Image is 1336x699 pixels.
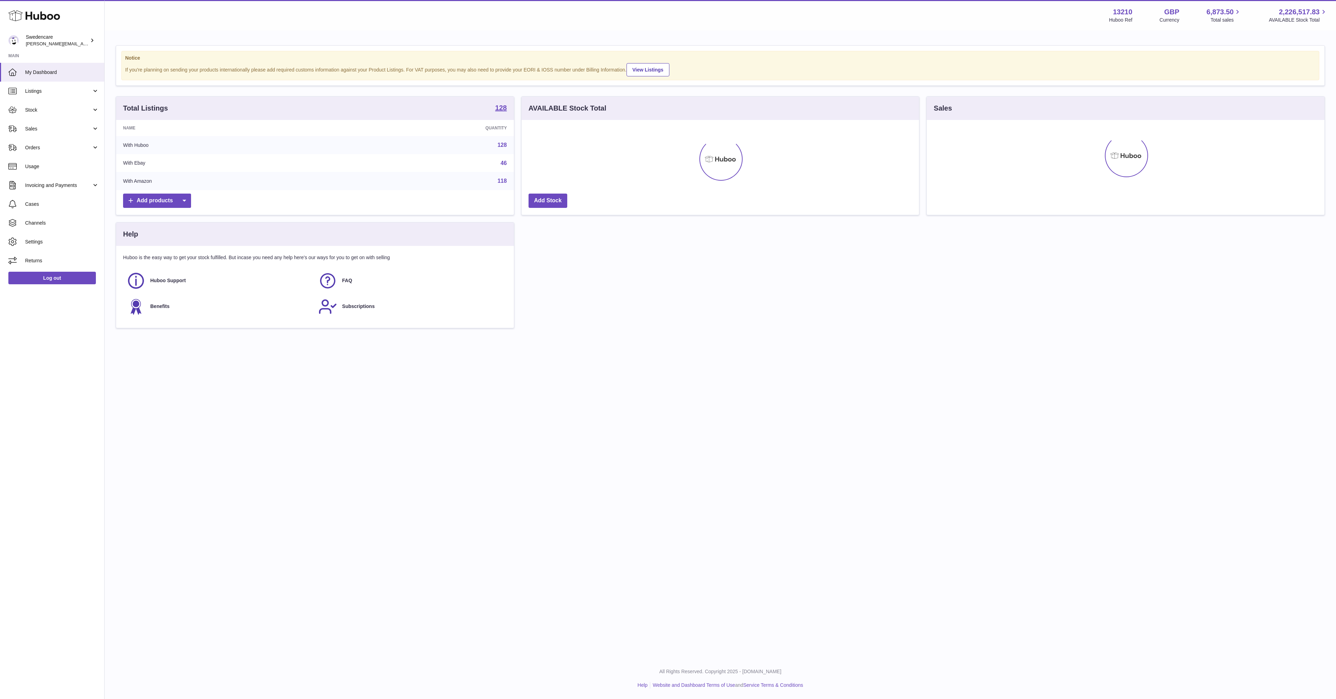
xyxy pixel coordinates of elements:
span: Settings [25,239,99,245]
img: daniel.corbridge@swedencare.co.uk [8,35,19,46]
a: Benefits [127,297,311,316]
a: 118 [498,178,507,184]
th: Name [116,120,334,136]
a: Subscriptions [318,297,503,316]
strong: Notice [125,55,1315,61]
span: Returns [25,257,99,264]
span: Cases [25,201,99,208]
p: Huboo is the easy way to get your stock fulfilled. But incase you need any help here's our ways f... [123,254,507,261]
a: Help [638,682,648,688]
span: Orders [25,144,92,151]
span: Listings [25,88,92,95]
h3: Sales [934,104,952,113]
span: 2,226,517.83 [1279,7,1320,17]
td: With Huboo [116,136,334,154]
th: Quantity [334,120,514,136]
span: 6,873.50 [1207,7,1234,17]
span: Total sales [1210,17,1242,23]
span: Huboo Support [150,277,186,284]
a: 6,873.50 Total sales [1207,7,1242,23]
h3: AVAILABLE Stock Total [529,104,606,113]
a: FAQ [318,271,503,290]
a: 2,226,517.83 AVAILABLE Stock Total [1269,7,1328,23]
a: 128 [495,104,507,113]
h3: Help [123,230,138,239]
span: AVAILABLE Stock Total [1269,17,1328,23]
strong: GBP [1164,7,1179,17]
a: Add products [123,194,191,208]
a: Website and Dashboard Terms of Use [653,682,735,688]
a: 46 [501,160,507,166]
div: Currency [1160,17,1179,23]
span: Invoicing and Payments [25,182,92,189]
span: My Dashboard [25,69,99,76]
div: Huboo Ref [1109,17,1132,23]
span: Subscriptions [342,303,374,310]
a: Service Terms & Conditions [743,682,803,688]
li: and [650,682,803,689]
td: With Amazon [116,172,334,190]
span: Usage [25,163,99,170]
a: Huboo Support [127,271,311,290]
a: Add Stock [529,194,567,208]
a: 128 [498,142,507,148]
span: FAQ [342,277,352,284]
h3: Total Listings [123,104,168,113]
a: Log out [8,272,96,284]
div: Swedencare [26,34,89,47]
td: With Ebay [116,154,334,172]
strong: 128 [495,104,507,111]
span: Channels [25,220,99,226]
p: All Rights Reserved. Copyright 2025 - [DOMAIN_NAME] [110,668,1330,675]
span: Sales [25,126,92,132]
div: If you're planning on sending your products internationally please add required customs informati... [125,62,1315,76]
span: Stock [25,107,92,113]
span: [PERSON_NAME][EMAIL_ADDRESS][PERSON_NAME][DOMAIN_NAME] [26,41,177,46]
strong: 13210 [1113,7,1132,17]
a: View Listings [627,63,669,76]
span: Benefits [150,303,169,310]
